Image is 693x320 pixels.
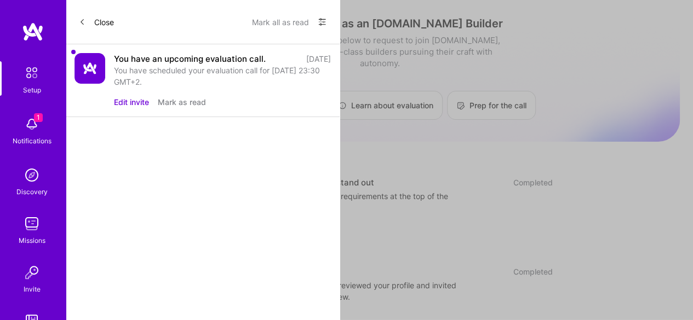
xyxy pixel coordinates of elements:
img: logo [22,22,44,42]
img: Company Logo [75,53,105,84]
div: Invite [24,283,41,295]
img: discovery [21,164,43,186]
button: Close [79,13,114,31]
div: You have an upcoming evaluation call. [114,53,266,65]
img: Invite [21,261,43,283]
div: You have scheduled your evaluation call for [DATE] 23:30 GMT+2. [114,65,331,88]
img: bell [21,113,43,135]
img: setup [20,61,43,84]
div: Missions [19,235,45,246]
button: Edit invite [114,96,149,108]
img: teamwork [21,213,43,235]
span: 1 [34,113,43,122]
div: Discovery [16,186,48,197]
button: Mark all as read [252,13,309,31]
div: Setup [23,84,41,96]
div: Notifications [13,135,51,147]
div: [DATE] [306,53,331,65]
button: Mark as read [158,96,206,108]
